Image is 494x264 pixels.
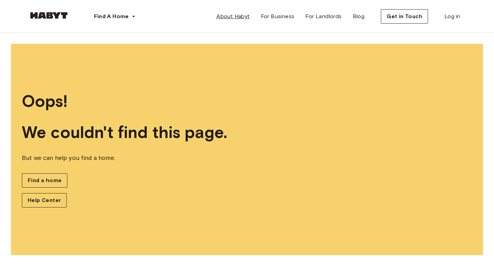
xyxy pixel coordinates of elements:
button: Find A Home [89,10,141,23]
span: For Business [261,12,295,21]
a: Find a home [22,173,67,188]
a: Help Center [22,193,67,208]
span: Get in Touch [387,12,422,21]
span: Find A Home [94,12,129,21]
button: Get in Touch [381,9,428,24]
span: Log in [444,12,460,21]
span: But we can help you find a home. [22,153,472,162]
span: Help Center [28,196,61,204]
span: For Landlords [305,12,342,21]
span: About Habyt [216,12,250,21]
span: Find a home [28,176,62,185]
a: For Landlords [300,10,347,23]
span: Blog [353,12,365,21]
img: Habyt [28,12,69,19]
a: About Habyt [211,10,255,23]
span: We couldn't find this page. [22,122,472,142]
a: Blog [347,10,370,23]
a: Log in [439,10,466,23]
span: Oops! [22,91,472,111]
a: For Business [255,10,300,23]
